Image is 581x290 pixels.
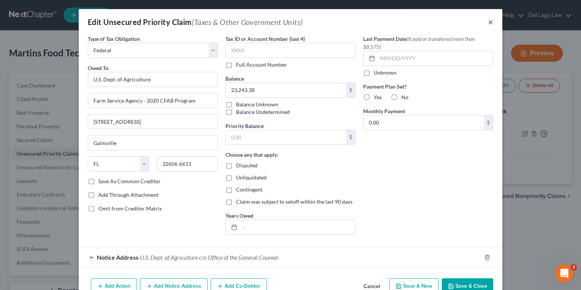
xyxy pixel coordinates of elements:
[374,69,396,76] label: Unknown
[571,264,577,270] span: 2
[346,83,355,97] div: $
[236,61,287,69] label: Full Account Number
[401,94,409,100] span: No
[240,220,355,234] input: --
[192,17,303,27] span: (Taxes & Other Government Units)
[236,108,290,116] label: Balance Undetermined
[225,75,244,83] label: Balance
[236,186,263,193] span: Contingent
[88,72,218,87] input: Search creditor by name...
[555,264,573,282] iframe: Intercom live chat
[484,115,493,130] div: $
[98,178,161,185] label: Save As Common Creditor
[236,174,267,181] span: Unliquidated
[374,94,382,100] span: Yes
[363,36,475,50] span: (If paid or transferred more than $8,575)
[225,43,356,58] input: XXXX
[226,83,346,97] input: 0.00
[88,114,217,129] input: Apt, Suite, etc...
[98,205,162,212] span: Omit from Creditor Matrix
[98,191,158,199] label: Add Through Attachment
[346,130,355,145] div: $
[225,212,253,220] label: Years Owed
[225,151,278,159] label: Choose any that apply:
[225,35,305,43] label: Tax ID or Account Number (last 4)
[157,156,218,172] input: Enter zip...
[363,107,405,115] label: Monthly Payment
[236,101,278,108] label: Balance Unknown
[377,51,493,65] input: MM/DD/YYYY
[88,65,109,71] span: Owed To
[226,130,346,145] input: 0.00
[88,36,140,42] span: Type of Tax Obligation
[88,17,303,27] div: Edit Unsecured Priority Claim
[88,94,217,108] input: Enter address...
[236,198,353,205] span: Claim was subject to setoff within the last 90 days
[363,35,493,51] label: Last Payment Date
[236,162,258,168] span: Disputed
[364,115,484,130] input: 0.00
[97,254,138,261] span: Notice Address
[140,254,278,261] span: U.S. Dept. of Agriculture c/o Office of the General Counsel
[88,136,217,150] input: Enter city...
[363,83,493,90] label: Payment Plan Set?
[488,17,493,27] button: ×
[225,122,264,130] label: Priority Balance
